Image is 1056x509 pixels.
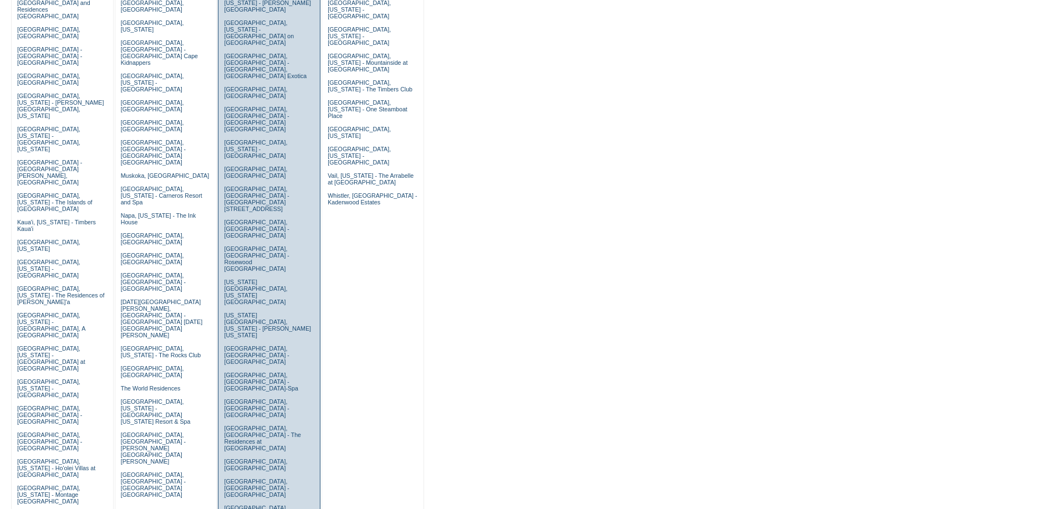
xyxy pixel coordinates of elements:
a: [GEOGRAPHIC_DATA], [GEOGRAPHIC_DATA] - [GEOGRAPHIC_DATA] [121,272,186,292]
a: [GEOGRAPHIC_DATA], [US_STATE] - Montage [GEOGRAPHIC_DATA] [17,485,80,505]
a: [GEOGRAPHIC_DATA], [US_STATE] - The Rocks Club [121,345,201,358]
a: Muskoka, [GEOGRAPHIC_DATA] [121,172,209,179]
a: [GEOGRAPHIC_DATA], [US_STATE] [17,239,80,252]
a: [GEOGRAPHIC_DATA], [US_STATE] - [GEOGRAPHIC_DATA] [121,73,184,92]
a: Kaua'i, [US_STATE] - Timbers Kaua'i [17,219,96,232]
a: [GEOGRAPHIC_DATA], [GEOGRAPHIC_DATA] [121,119,184,132]
a: [GEOGRAPHIC_DATA], [GEOGRAPHIC_DATA] [224,86,287,99]
a: [GEOGRAPHIC_DATA], [GEOGRAPHIC_DATA] [224,458,287,471]
a: [GEOGRAPHIC_DATA], [US_STATE] - Ho'olei Villas at [GEOGRAPHIC_DATA] [17,458,95,478]
a: [GEOGRAPHIC_DATA], [US_STATE] - The Residences of [PERSON_NAME]'a [17,285,105,305]
a: [GEOGRAPHIC_DATA], [US_STATE] - [GEOGRAPHIC_DATA], A [GEOGRAPHIC_DATA] [17,312,85,338]
a: [US_STATE][GEOGRAPHIC_DATA], [US_STATE][GEOGRAPHIC_DATA] [224,279,287,305]
a: [DATE][GEOGRAPHIC_DATA][PERSON_NAME], [GEOGRAPHIC_DATA] - [GEOGRAPHIC_DATA] [DATE][GEOGRAPHIC_DAT... [121,299,202,338]
a: [GEOGRAPHIC_DATA], [US_STATE] - [GEOGRAPHIC_DATA] [US_STATE] Resort & Spa [121,398,191,425]
a: [GEOGRAPHIC_DATA], [US_STATE] - [GEOGRAPHIC_DATA] at [GEOGRAPHIC_DATA] [17,345,85,372]
a: [GEOGRAPHIC_DATA], [GEOGRAPHIC_DATA] - [GEOGRAPHIC_DATA] [GEOGRAPHIC_DATA] [121,471,186,498]
a: [GEOGRAPHIC_DATA], [GEOGRAPHIC_DATA] - [GEOGRAPHIC_DATA] [224,219,289,239]
a: [GEOGRAPHIC_DATA], [GEOGRAPHIC_DATA] - [GEOGRAPHIC_DATA]-Spa [224,372,298,392]
a: [GEOGRAPHIC_DATA], [US_STATE] - [GEOGRAPHIC_DATA] [328,26,391,46]
a: [GEOGRAPHIC_DATA] - [GEOGRAPHIC_DATA][PERSON_NAME], [GEOGRAPHIC_DATA] [17,159,82,186]
a: [US_STATE][GEOGRAPHIC_DATA], [US_STATE] - [PERSON_NAME] [US_STATE] [224,312,311,338]
a: [GEOGRAPHIC_DATA], [GEOGRAPHIC_DATA] - [GEOGRAPHIC_DATA] [224,478,289,498]
a: [GEOGRAPHIC_DATA], [GEOGRAPHIC_DATA] - [GEOGRAPHIC_DATA] [17,431,82,451]
a: [GEOGRAPHIC_DATA], [GEOGRAPHIC_DATA] [224,166,287,179]
a: [GEOGRAPHIC_DATA], [US_STATE] - [GEOGRAPHIC_DATA] [328,146,391,166]
a: [GEOGRAPHIC_DATA], [GEOGRAPHIC_DATA] [121,232,184,245]
a: [GEOGRAPHIC_DATA], [GEOGRAPHIC_DATA] [121,99,184,112]
a: [GEOGRAPHIC_DATA], [US_STATE] - [GEOGRAPHIC_DATA], [US_STATE] [17,126,80,152]
a: [GEOGRAPHIC_DATA], [GEOGRAPHIC_DATA] [121,252,184,265]
a: Vail, [US_STATE] - The Arrabelle at [GEOGRAPHIC_DATA] [328,172,414,186]
a: The World Residences [121,385,181,392]
a: [GEOGRAPHIC_DATA], [GEOGRAPHIC_DATA] [17,26,80,39]
a: [GEOGRAPHIC_DATA], [GEOGRAPHIC_DATA] - [PERSON_NAME][GEOGRAPHIC_DATA][PERSON_NAME] [121,431,186,465]
a: [GEOGRAPHIC_DATA], [GEOGRAPHIC_DATA] - [GEOGRAPHIC_DATA] [224,345,289,365]
a: [GEOGRAPHIC_DATA], [US_STATE] - Mountainside at [GEOGRAPHIC_DATA] [328,53,407,73]
a: [GEOGRAPHIC_DATA], [GEOGRAPHIC_DATA] - [GEOGRAPHIC_DATA] Cape Kidnappers [121,39,198,66]
a: [GEOGRAPHIC_DATA], [US_STATE] - The Islands of [GEOGRAPHIC_DATA] [17,192,93,212]
a: [GEOGRAPHIC_DATA], [US_STATE] - [GEOGRAPHIC_DATA] [17,378,80,398]
a: [GEOGRAPHIC_DATA], [GEOGRAPHIC_DATA] - Rosewood [GEOGRAPHIC_DATA] [224,245,289,272]
a: [GEOGRAPHIC_DATA], [US_STATE] - Carneros Resort and Spa [121,186,202,205]
a: [GEOGRAPHIC_DATA], [GEOGRAPHIC_DATA] - [GEOGRAPHIC_DATA] [GEOGRAPHIC_DATA] [121,139,186,166]
a: [GEOGRAPHIC_DATA] - [GEOGRAPHIC_DATA] - [GEOGRAPHIC_DATA] [17,46,82,66]
a: [GEOGRAPHIC_DATA], [GEOGRAPHIC_DATA] - [GEOGRAPHIC_DATA] [GEOGRAPHIC_DATA] [224,106,289,132]
a: [GEOGRAPHIC_DATA], [US_STATE] - [GEOGRAPHIC_DATA] [224,139,287,159]
a: [GEOGRAPHIC_DATA], [GEOGRAPHIC_DATA] - [GEOGRAPHIC_DATA] [17,405,82,425]
a: [GEOGRAPHIC_DATA], [GEOGRAPHIC_DATA] - [GEOGRAPHIC_DATA][STREET_ADDRESS] [224,186,289,212]
a: [GEOGRAPHIC_DATA], [GEOGRAPHIC_DATA] - The Residences at [GEOGRAPHIC_DATA] [224,425,301,451]
a: [GEOGRAPHIC_DATA], [GEOGRAPHIC_DATA] [121,365,184,378]
a: [GEOGRAPHIC_DATA], [US_STATE] - [GEOGRAPHIC_DATA] on [GEOGRAPHIC_DATA] [224,19,294,46]
a: [GEOGRAPHIC_DATA], [US_STATE] - One Steamboat Place [328,99,407,119]
a: Napa, [US_STATE] - The Ink House [121,212,196,225]
a: [GEOGRAPHIC_DATA], [US_STATE] - [GEOGRAPHIC_DATA] [17,259,80,279]
a: [GEOGRAPHIC_DATA], [US_STATE] [328,126,391,139]
a: [GEOGRAPHIC_DATA], [US_STATE] [121,19,184,33]
a: [GEOGRAPHIC_DATA], [GEOGRAPHIC_DATA] - [GEOGRAPHIC_DATA] [224,398,289,418]
a: [GEOGRAPHIC_DATA], [GEOGRAPHIC_DATA] - [GEOGRAPHIC_DATA], [GEOGRAPHIC_DATA] Exotica [224,53,307,79]
a: Whistler, [GEOGRAPHIC_DATA] - Kadenwood Estates [328,192,417,205]
a: [GEOGRAPHIC_DATA], [GEOGRAPHIC_DATA] [17,73,80,86]
a: [GEOGRAPHIC_DATA], [US_STATE] - [PERSON_NAME][GEOGRAPHIC_DATA], [US_STATE] [17,92,104,119]
a: [GEOGRAPHIC_DATA], [US_STATE] - The Timbers Club [328,79,412,92]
